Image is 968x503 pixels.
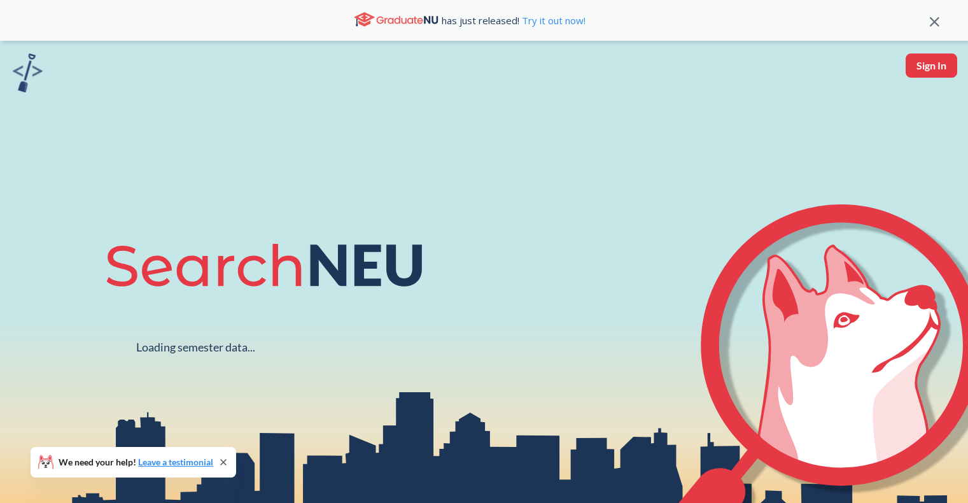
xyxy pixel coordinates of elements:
[13,53,43,96] a: sandbox logo
[138,457,213,467] a: Leave a testimonial
[136,340,255,355] div: Loading semester data...
[59,458,213,467] span: We need your help!
[442,13,586,27] span: has just released!
[519,14,586,27] a: Try it out now!
[13,53,43,92] img: sandbox logo
[906,53,957,78] button: Sign In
